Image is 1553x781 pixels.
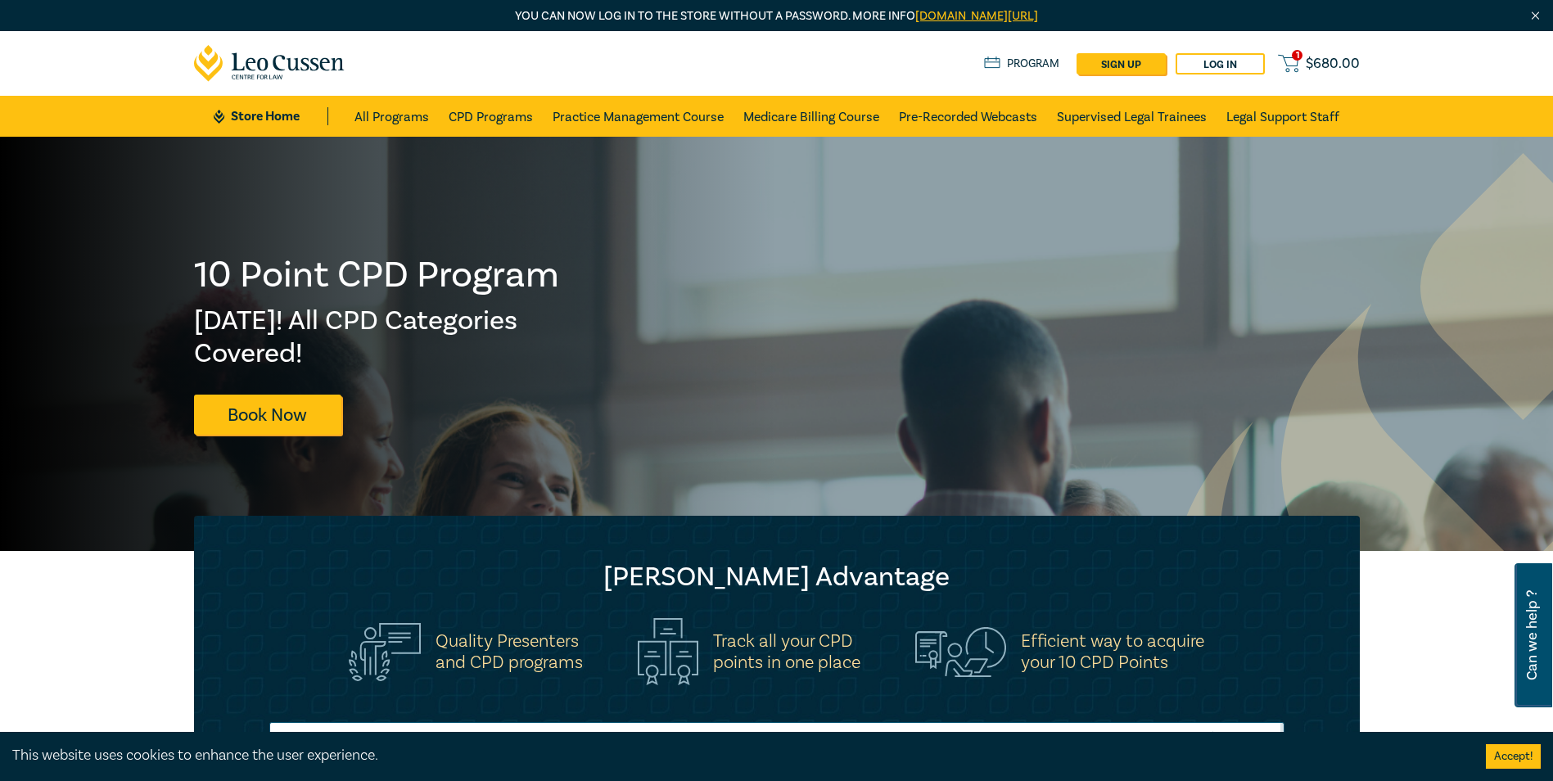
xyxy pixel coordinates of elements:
[194,395,341,435] a: Book Now
[713,630,860,673] h5: Track all your CPD points in one place
[1077,53,1166,74] a: sign up
[1021,630,1204,673] h5: Efficient way to acquire your 10 CPD Points
[227,561,1327,594] h2: [PERSON_NAME] Advantage
[915,8,1038,24] a: [DOMAIN_NAME][URL]
[194,7,1360,25] p: You can now log in to the store without a password. More info
[899,96,1037,137] a: Pre-Recorded Webcasts
[194,305,561,370] h2: [DATE]! All CPD Categories Covered!
[449,96,533,137] a: CPD Programs
[1306,55,1360,73] span: $ 680.00
[12,745,1461,766] div: This website uses cookies to enhance the user experience.
[1292,50,1302,61] span: 1
[915,627,1006,676] img: Efficient way to acquire<br>your 10 CPD Points
[1057,96,1207,137] a: Supervised Legal Trainees
[743,96,879,137] a: Medicare Billing Course
[354,96,429,137] a: All Programs
[349,623,421,681] img: Quality Presenters<br>and CPD programs
[1176,53,1265,74] a: Log in
[214,107,327,125] a: Store Home
[1528,9,1542,23] img: Close
[194,254,561,296] h1: 10 Point CPD Program
[553,96,724,137] a: Practice Management Course
[984,55,1060,73] a: Program
[638,618,698,685] img: Track all your CPD<br>points in one place
[1486,744,1541,769] button: Accept cookies
[1226,96,1339,137] a: Legal Support Staff
[1524,573,1540,697] span: Can we help ?
[436,630,583,673] h5: Quality Presenters and CPD programs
